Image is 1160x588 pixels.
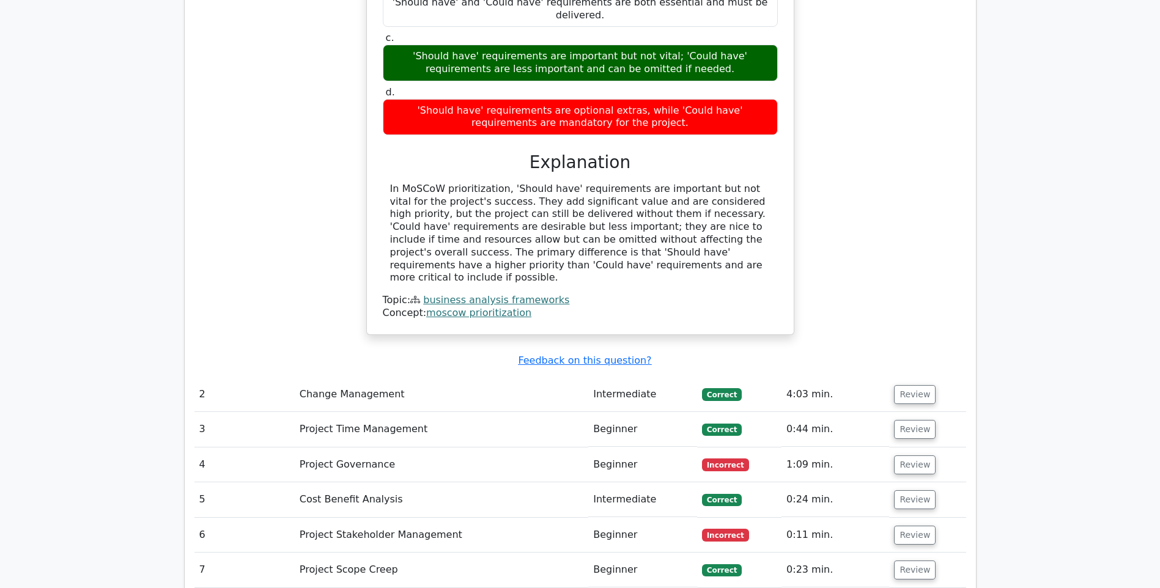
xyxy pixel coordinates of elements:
td: 5 [194,482,295,517]
span: Correct [702,494,742,506]
button: Review [894,455,936,474]
span: Incorrect [702,458,749,471]
div: 'Should have' requirements are important but not vital; 'Could have' requirements are less import... [383,45,778,81]
td: Change Management [295,377,588,412]
a: business analysis frameworks [423,294,569,306]
td: 0:11 min. [781,518,889,553]
div: 'Should have' requirements are optional extras, while 'Could have' requirements are mandatory for... [383,99,778,136]
td: Project Stakeholder Management [295,518,588,553]
td: Project Scope Creep [295,553,588,587]
td: Project Time Management [295,412,588,447]
span: Correct [702,388,742,400]
td: 4:03 min. [781,377,889,412]
td: Cost Benefit Analysis [295,482,588,517]
h3: Explanation [390,152,770,173]
button: Review [894,385,936,404]
td: 0:24 min. [781,482,889,517]
td: Beginner [588,412,697,447]
td: 6 [194,518,295,553]
td: 3 [194,412,295,447]
span: Correct [702,564,742,576]
a: Feedback on this question? [518,355,651,366]
button: Review [894,526,936,545]
td: 7 [194,553,295,587]
td: 2 [194,377,295,412]
button: Review [894,420,936,439]
div: Concept: [383,307,778,320]
button: Review [894,560,936,579]
td: 4 [194,447,295,482]
td: Beginner [588,518,697,553]
div: In MoSCoW prioritization, 'Should have' requirements are important but not vital for the project'... [390,183,770,284]
div: Topic: [383,294,778,307]
span: c. [386,32,394,43]
td: 0:44 min. [781,412,889,447]
td: 0:23 min. [781,553,889,587]
td: Intermediate [588,377,697,412]
td: Project Governance [295,447,588,482]
td: Intermediate [588,482,697,517]
a: moscow prioritization [426,307,531,318]
span: Incorrect [702,529,749,541]
button: Review [894,490,936,509]
span: Correct [702,424,742,436]
td: Beginner [588,447,697,482]
td: 1:09 min. [781,447,889,482]
td: Beginner [588,553,697,587]
span: d. [386,86,395,98]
